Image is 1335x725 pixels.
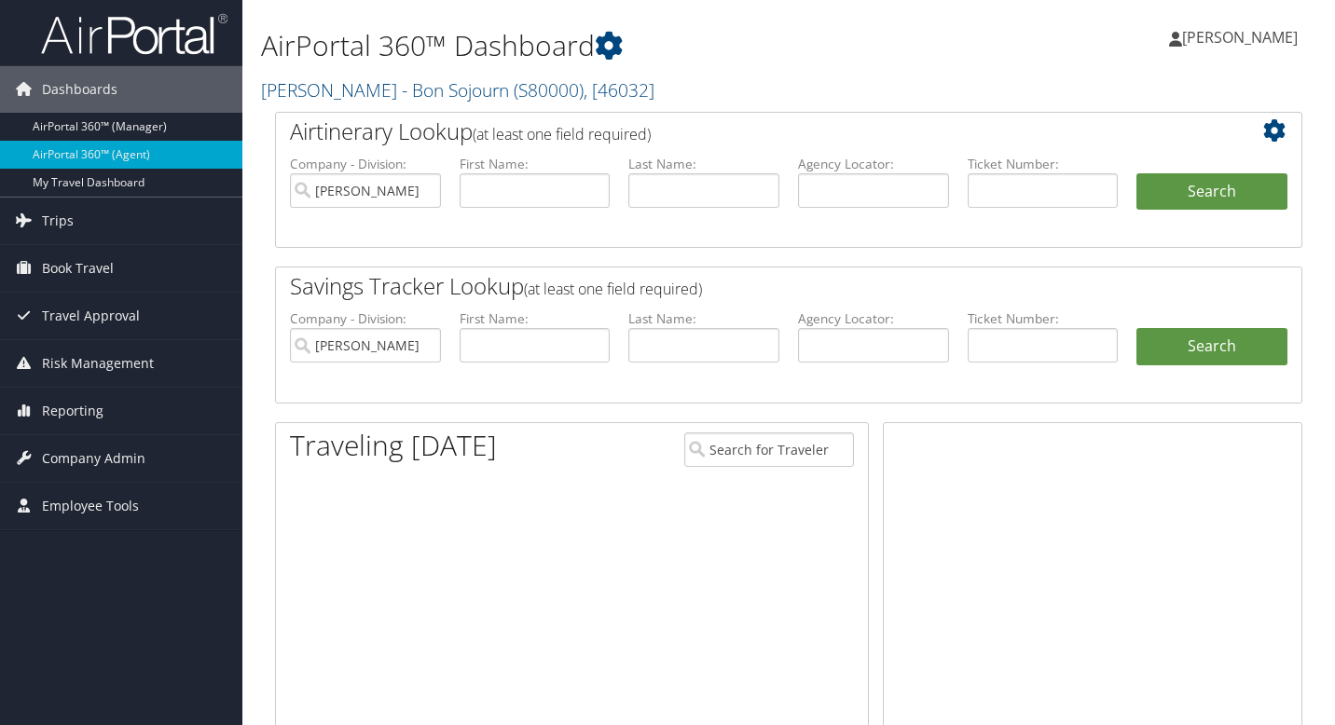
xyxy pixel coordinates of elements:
span: Employee Tools [42,483,139,529]
label: Ticket Number: [968,155,1119,173]
a: Search [1136,328,1287,365]
label: First Name: [460,309,611,328]
span: ( S80000 ) [514,77,584,103]
a: [PERSON_NAME] [1169,9,1316,65]
span: Risk Management [42,340,154,387]
h1: AirPortal 360™ Dashboard [261,26,965,65]
span: Dashboards [42,66,117,113]
span: Travel Approval [42,293,140,339]
label: Agency Locator: [798,155,949,173]
label: Company - Division: [290,309,441,328]
label: Last Name: [628,155,779,173]
span: Book Travel [42,245,114,292]
label: First Name: [460,155,611,173]
span: [PERSON_NAME] [1182,27,1298,48]
span: Company Admin [42,435,145,482]
span: (at least one field required) [524,279,702,299]
input: search accounts [290,328,441,362]
h2: Savings Tracker Lookup [290,270,1202,302]
img: airportal-logo.png [41,12,227,56]
button: Search [1136,173,1287,211]
h2: Airtinerary Lookup [290,116,1202,147]
span: , [ 46032 ] [584,77,654,103]
label: Agency Locator: [798,309,949,328]
input: Search for Traveler [684,432,854,467]
label: Company - Division: [290,155,441,173]
a: [PERSON_NAME] - Bon Sojourn [261,77,654,103]
span: Reporting [42,388,103,434]
h1: Traveling [DATE] [290,426,497,465]
span: Trips [42,198,74,244]
label: Ticket Number: [968,309,1119,328]
span: (at least one field required) [473,124,651,144]
label: Last Name: [628,309,779,328]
